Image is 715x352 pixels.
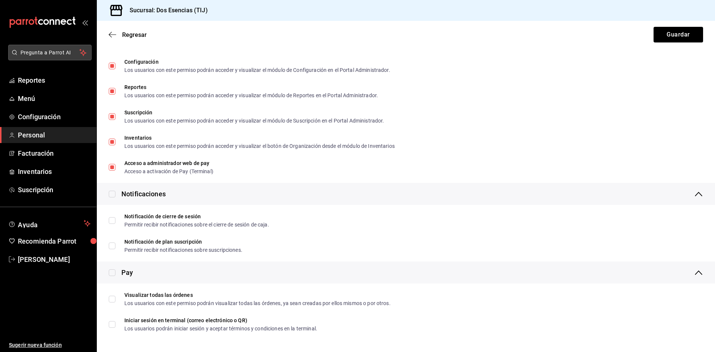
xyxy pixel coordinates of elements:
[5,54,92,62] a: Pregunta a Parrot AI
[124,59,390,64] div: Configuración
[124,301,391,306] div: Los usuarios con este permiso podrán visualizar todas las órdenes, ya sean creadas por ellos mism...
[124,318,317,323] div: Iniciar sesión en terminal (correo electrónico o QR)
[654,27,703,42] button: Guardar
[18,219,81,228] span: Ayuda
[18,93,90,104] span: Menú
[82,19,88,25] button: open_drawer_menu
[9,341,90,349] span: Sugerir nueva función
[18,130,90,140] span: Personal
[124,161,213,166] div: Acceso a administrador web de pay
[121,189,166,199] div: Notificaciones
[124,135,395,140] div: Inventarios
[18,185,90,195] span: Suscripción
[124,247,242,253] div: Permitir recibir notificaciones sobre suscripciones.
[124,222,269,227] div: Permitir recibir notificaciones sobre el cierre de sesión de caja.
[124,169,213,174] div: Acceso a activación de Pay (Terminal)
[18,148,90,158] span: Facturación
[109,31,147,38] button: Regresar
[124,85,378,90] div: Reportes
[124,214,269,219] div: Notificación de cierre de sesión
[20,49,80,57] span: Pregunta a Parrot AI
[18,167,90,177] span: Inventarios
[124,143,395,149] div: Los usuarios con este permiso podrán acceder y visualizar el botón de Organización desde el módul...
[124,118,384,123] div: Los usuarios con este permiso podrán acceder y visualizar el módulo de Suscripción en el Portal A...
[124,6,208,15] h3: Sucursal: Dos Esencias (TIJ)
[124,292,391,298] div: Visualizar todas las órdenes
[18,112,90,122] span: Configuración
[8,45,92,60] button: Pregunta a Parrot AI
[124,110,384,115] div: Suscripción
[18,75,90,85] span: Reportes
[124,326,317,331] div: Los usuarios podrán iniciar sesión y aceptar términos y condiciones en la terminal.
[124,67,390,73] div: Los usuarios con este permiso podrán acceder y visualizar el módulo de Configuración en el Portal...
[121,267,133,278] div: Pay
[122,31,147,38] span: Regresar
[124,93,378,98] div: Los usuarios con este permiso podrán acceder y visualizar el módulo de Reportes en el Portal Admi...
[18,254,90,264] span: [PERSON_NAME]
[124,239,242,244] div: Notificación de plan suscripción
[18,236,90,246] span: Recomienda Parrot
